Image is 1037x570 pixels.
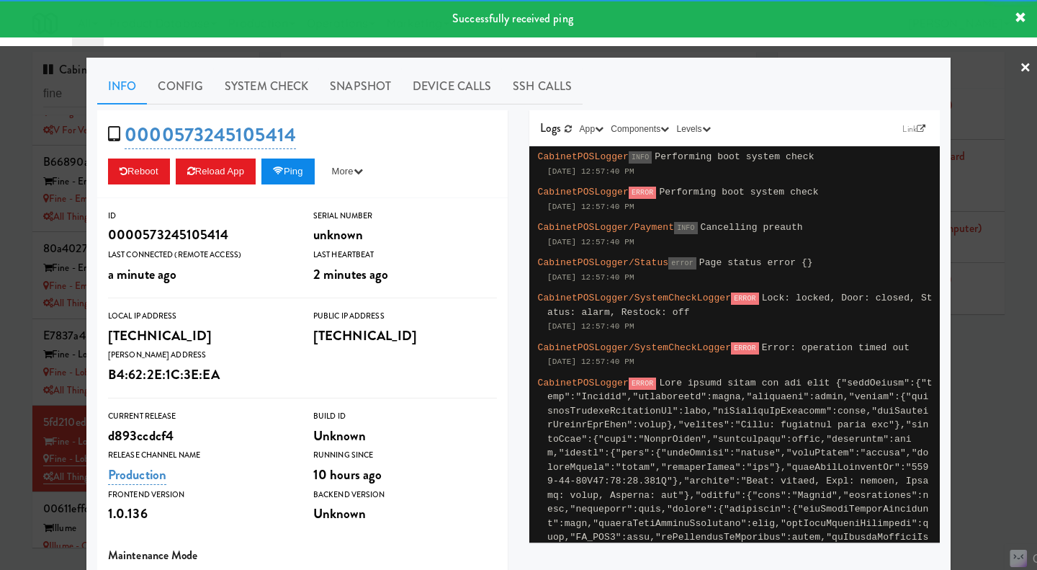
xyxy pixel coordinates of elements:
[629,187,657,199] span: ERROR
[540,120,561,136] span: Logs
[538,293,732,303] span: CabinetPOSLogger/SystemCheckLogger
[108,424,292,448] div: d893ccdcf4
[547,357,634,366] span: [DATE] 12:57:40 PM
[125,121,296,149] a: 0000573245105414
[108,159,170,184] button: Reboot
[108,362,292,387] div: B4:62:2E:1C:3E:EA
[1020,46,1031,91] a: ×
[629,151,652,164] span: INFO
[108,209,292,223] div: ID
[538,378,629,388] span: CabinetPOSLogger
[547,238,634,246] span: [DATE] 12:57:40 PM
[108,547,198,564] span: Maintenance Mode
[108,409,292,424] div: Current Release
[108,248,292,262] div: Last Connected (Remote Access)
[607,122,673,136] button: Components
[731,342,759,355] span: ERROR
[313,409,497,424] div: Build Id
[731,293,759,305] span: ERROR
[538,257,669,268] span: CabinetPOSLogger/Status
[673,122,714,136] button: Levels
[538,222,675,233] span: CabinetPOSLogger/Payment
[97,68,147,104] a: Info
[313,264,388,284] span: 2 minutes ago
[261,159,315,184] button: Ping
[108,448,292,463] div: Release Channel Name
[313,448,497,463] div: Running Since
[108,488,292,502] div: Frontend Version
[108,264,176,284] span: a minute ago
[655,151,814,162] span: Performing boot system check
[674,222,697,234] span: INFO
[176,159,256,184] button: Reload App
[701,222,803,233] span: Cancelling preauth
[108,309,292,324] div: Local IP Address
[538,342,732,353] span: CabinetPOSLogger/SystemCheckLogger
[319,68,402,104] a: Snapshot
[452,10,573,27] span: Successfully received ping
[108,348,292,362] div: [PERSON_NAME] Address
[108,465,166,485] a: Production
[214,68,319,104] a: System Check
[402,68,502,104] a: Device Calls
[699,257,813,268] span: Page status error {}
[313,209,497,223] div: Serial Number
[313,465,382,484] span: 10 hours ago
[502,68,583,104] a: SSH Calls
[108,223,292,247] div: 0000573245105414
[629,378,657,390] span: ERROR
[659,187,818,197] span: Performing boot system check
[762,342,910,353] span: Error: operation timed out
[547,322,634,331] span: [DATE] 12:57:40 PM
[899,122,929,136] a: Link
[547,167,634,176] span: [DATE] 12:57:40 PM
[313,488,497,502] div: Backend Version
[313,324,497,348] div: [TECHNICAL_ID]
[313,309,497,324] div: Public IP Address
[668,257,696,270] span: error
[313,248,497,262] div: Last Heartbeat
[108,324,292,348] div: [TECHNICAL_ID]
[538,151,629,162] span: CabinetPOSLogger
[547,293,933,318] span: Lock: locked, Door: closed, Status: alarm, Restock: off
[313,502,497,526] div: Unknown
[547,273,634,282] span: [DATE] 12:57:40 PM
[576,122,608,136] button: App
[320,159,374,184] button: More
[313,223,497,247] div: unknown
[108,502,292,526] div: 1.0.136
[547,202,634,211] span: [DATE] 12:57:40 PM
[313,424,497,448] div: Unknown
[538,187,629,197] span: CabinetPOSLogger
[147,68,214,104] a: Config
